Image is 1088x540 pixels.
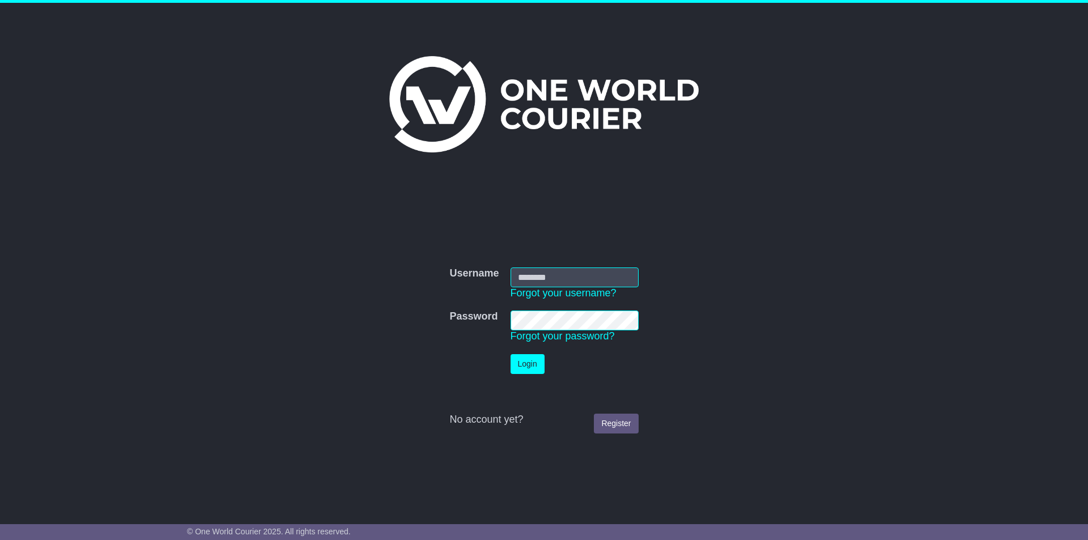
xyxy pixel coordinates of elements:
a: Forgot your password? [511,330,615,342]
label: Username [449,267,499,280]
label: Password [449,311,498,323]
a: Forgot your username? [511,287,617,299]
img: One World [389,56,699,152]
div: No account yet? [449,414,638,426]
button: Login [511,354,545,374]
a: Register [594,414,638,433]
span: © One World Courier 2025. All rights reserved. [187,527,351,536]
